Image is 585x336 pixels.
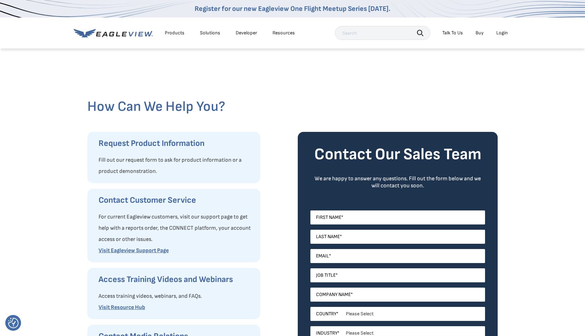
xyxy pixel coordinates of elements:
[87,98,498,115] h2: How Can We Help You?
[335,26,430,40] input: Search
[99,155,253,177] p: Fill out our request form to ask for product information or a product demonstration.
[476,30,484,36] a: Buy
[8,318,19,328] button: Consent Preferences
[99,247,169,254] a: Visit Eagleview Support Page
[99,211,253,245] p: For current Eagleview customers, visit our support page to get help with a reports order, the CON...
[8,318,19,328] img: Revisit consent button
[496,30,508,36] div: Login
[200,30,220,36] div: Solutions
[442,30,463,36] div: Talk To Us
[99,274,253,285] h3: Access Training Videos and Webinars
[99,138,253,149] h3: Request Product Information
[99,291,253,302] p: Access training videos, webinars, and FAQs.
[273,30,295,36] div: Resources
[99,195,253,206] h3: Contact Customer Service
[99,304,145,311] a: Visit Resource Hub
[236,30,257,36] a: Developer
[314,145,482,164] strong: Contact Our Sales Team
[165,30,184,36] div: Products
[310,175,485,189] div: We are happy to answer any questions. Fill out the form below and we will contact you soon.
[195,5,390,13] a: Register for our new Eagleview One Flight Meetup Series [DATE].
